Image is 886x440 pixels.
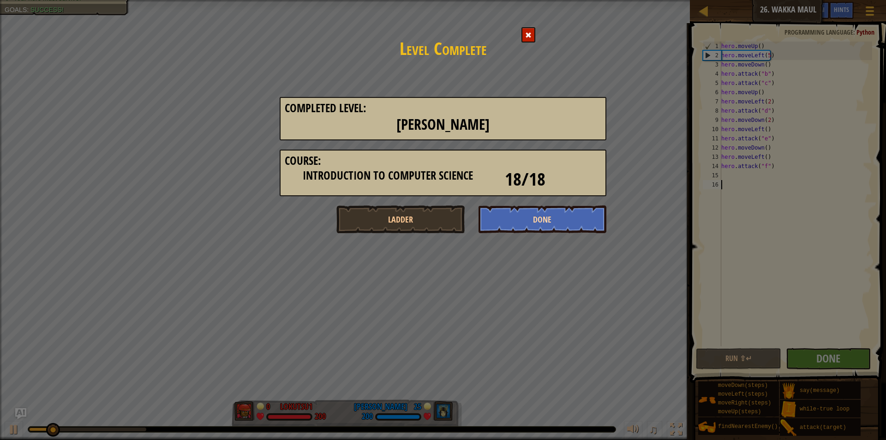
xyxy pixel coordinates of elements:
span: 18/18 [505,167,545,191]
button: Ladder [336,205,465,233]
h3: Course: [285,155,601,167]
button: Done [479,205,607,233]
h1: Level Complete [270,34,616,58]
h2: [PERSON_NAME] [285,117,601,133]
h3: Introduction to Computer Science [285,169,491,182]
h3: Completed Level: [285,102,601,115]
